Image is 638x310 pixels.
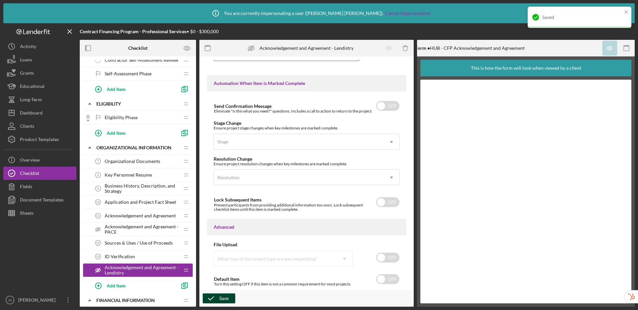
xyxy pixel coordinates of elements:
div: Advanced [214,224,400,230]
iframe: Lenderfit form [427,86,625,297]
div: File Upload [214,242,400,247]
span: Application and Project Fact Sheet [105,199,176,205]
div: Resolution [217,175,240,180]
div: [PERSON_NAME] [17,293,60,308]
div: Stage Change [214,120,400,126]
tspan: 10 [96,200,100,204]
tspan: 13 [96,255,100,258]
button: Add Item [90,82,176,96]
span: Business History, Description, and Strategy [105,183,179,194]
button: Sheets [3,206,76,220]
div: HUB - CFP Acknowledgement and Agreement - Lendistry [395,45,548,51]
span: ID Verification [105,254,135,259]
div: Automation When Item is Marked Complete [214,81,400,86]
button: Save [203,293,235,303]
div: Add Item [107,126,126,139]
span: Contractor Self-Assessment Review [105,57,178,63]
label: Lock Subsequent Items [214,197,262,202]
tspan: 8 [97,173,99,177]
div: Organizational Information [96,145,179,150]
span: Organizational Documents [105,159,160,164]
div: Eligibility [96,101,179,107]
tspan: 11 [96,214,100,217]
div: Acknowledgement and Agreement - Lendistry [260,45,354,51]
span: Self-Assessment Phase [105,71,152,76]
span: Sources & Uses / Use of Proceeds [105,240,173,246]
div: Financial Information [96,298,179,303]
button: Add Item [90,279,176,292]
tspan: 7 [97,160,99,163]
b: Checklist [128,45,148,51]
body: Rich Text Area. Press ALT-0 for help. [5,5,179,35]
tspan: 12 [96,241,100,245]
div: Saved [542,15,622,20]
div: Sheets [20,206,34,221]
div: Eliminate "Is this what you need?" questions. Includes a call to action to return to the project. [214,109,372,114]
div: Turn this setting OFF if this item is not a common requirement for most projects. [214,282,351,286]
b: Contract Financing Program - Professional Services [80,29,186,34]
span: Acknowledgement and Agreement - Lendistry [105,265,179,275]
div: Add Item [107,279,126,292]
div: Ensure project resolution changes when key milestones are marked complete. [214,162,400,166]
div: • $0 - $300,000 [80,29,219,34]
div: Add Item [107,83,126,95]
div: Prevent participants from providing additional information too soon. Lock subsequent checklist it... [214,203,376,212]
label: Send Confirmation Message [214,103,271,109]
tspan: 9 [97,187,99,190]
button: Add Item [90,126,176,139]
div: Save [219,293,229,303]
span: Acknowledgement and Agreement [105,213,176,218]
text: JR [8,298,12,302]
div: Stage [217,139,228,144]
div: The Acknowledgment and Agreement form confirms that the information in the application is accurat... [5,5,179,35]
div: You are currently impersonating a user ( [PERSON_NAME] [PERSON_NAME] ). [207,5,431,22]
button: JR[PERSON_NAME] [3,293,76,307]
div: Resolution Change [214,156,400,162]
span: Eligibility Phase [105,115,138,120]
button: close [624,9,629,16]
div: This is how the form will look when viewed by a client [471,60,581,76]
label: Default Item [214,276,240,282]
span: Acknowledgement and Agreement - PACE [105,224,179,235]
div: Ensure project stage changes when key milestones are marked complete. [214,126,400,130]
span: Key Personnel Resume [105,172,152,178]
a: Cancel Impersonation [385,11,431,16]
